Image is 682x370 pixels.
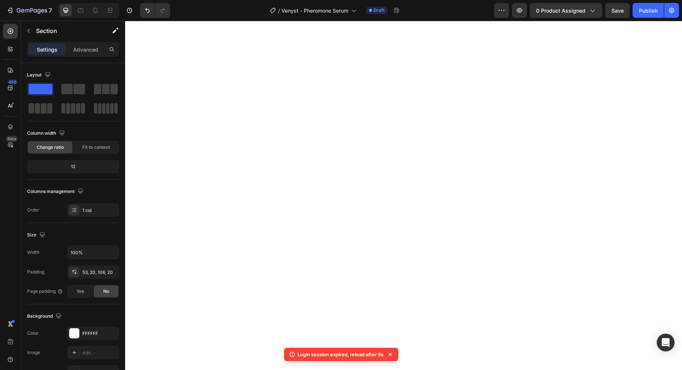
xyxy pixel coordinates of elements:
span: Venyst - Pheromone Serum [281,7,348,14]
div: Publish [639,7,657,14]
div: Undo/Redo [140,3,170,18]
div: 53, 20, 106, 20 [82,269,117,276]
div: 450 [7,79,18,85]
span: Change ratio [37,144,64,151]
button: Publish [633,3,664,18]
div: 1 col [82,207,117,214]
div: Background [27,311,63,321]
div: Page padding [27,288,63,295]
div: Open Intercom Messenger [657,334,675,351]
iframe: Design area [125,21,682,370]
button: 7 [3,3,55,18]
button: 0 product assigned [530,3,602,18]
div: Add... [82,350,117,356]
span: / [278,7,280,14]
div: FFFFFF [82,330,117,337]
div: Size [27,230,47,240]
span: Fit to content [82,144,110,151]
span: Yes [76,288,84,295]
p: Settings [37,46,58,53]
p: Section [36,26,97,35]
input: Auto [68,246,119,259]
div: Layout [27,70,52,80]
button: Save [605,3,630,18]
div: 12 [29,161,118,172]
span: No [103,288,109,295]
div: Padding [27,269,44,275]
p: Login session expired, reload after 5s [297,351,384,358]
div: Order [27,207,39,213]
p: 7 [49,6,52,15]
div: Width [27,249,39,256]
div: Color [27,330,39,337]
p: Advanced [73,46,98,53]
span: 0 product assigned [536,7,585,14]
span: Save [611,7,624,14]
span: Draft [373,7,385,14]
div: Image [27,349,40,356]
div: Column width [27,128,66,138]
div: Beta [6,136,18,142]
div: Columns management [27,187,85,197]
